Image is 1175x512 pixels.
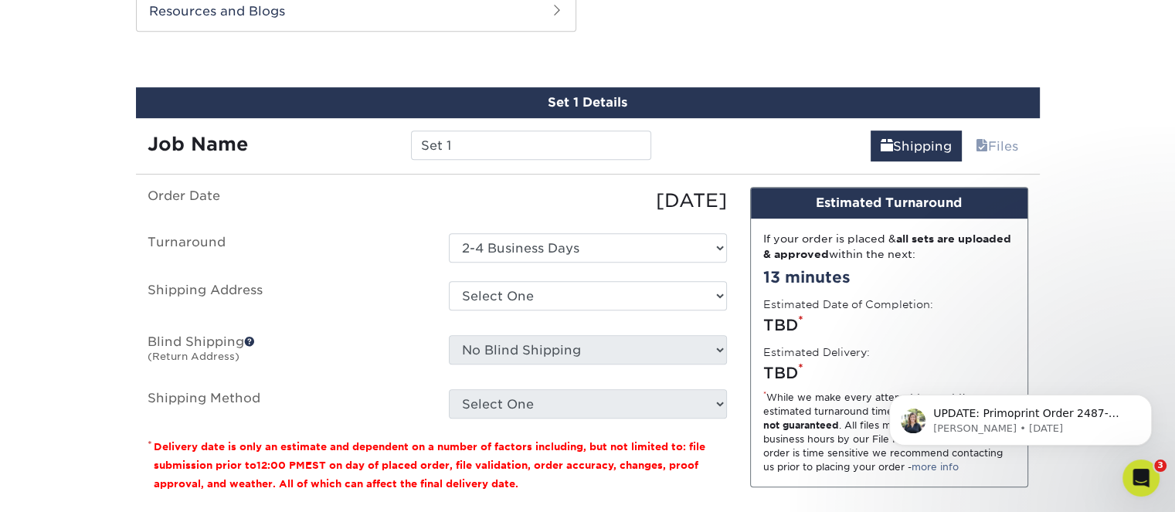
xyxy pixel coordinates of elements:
div: Set 1 Details [136,87,1040,118]
div: 13 minutes [763,266,1015,289]
span: 12:00 PM [256,459,305,471]
label: Estimated Delivery: [763,344,870,360]
label: Turnaround [136,233,437,263]
span: shipping [881,139,893,154]
div: Estimated Turnaround [751,188,1027,219]
strong: turnaround times are not guaranteed [763,405,1004,431]
span: files [976,139,988,154]
small: (Return Address) [148,351,239,362]
small: Delivery date is only an estimate and dependent on a number of factors including, but not limited... [154,441,705,490]
label: Shipping Address [136,281,437,317]
a: Shipping [871,131,962,161]
strong: Job Name [148,133,248,155]
div: [DATE] [437,187,739,215]
div: TBD [763,314,1015,337]
a: Files [966,131,1028,161]
label: Shipping Method [136,389,437,419]
div: TBD [763,361,1015,385]
label: Blind Shipping [136,335,437,371]
iframe: Intercom live chat [1122,459,1160,497]
label: Order Date [136,187,437,215]
iframe: Google Customer Reviews [4,465,131,507]
label: Estimated Date of Completion: [763,297,933,312]
input: Enter a job name [411,131,651,160]
a: more info [912,461,959,473]
iframe: Intercom notifications message [866,362,1175,470]
div: If your order is placed & within the next: [763,231,1015,263]
span: 3 [1154,459,1167,472]
div: While we make every attempt to meet the estimated turnaround times; . All files must be reviewed ... [763,391,1015,474]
